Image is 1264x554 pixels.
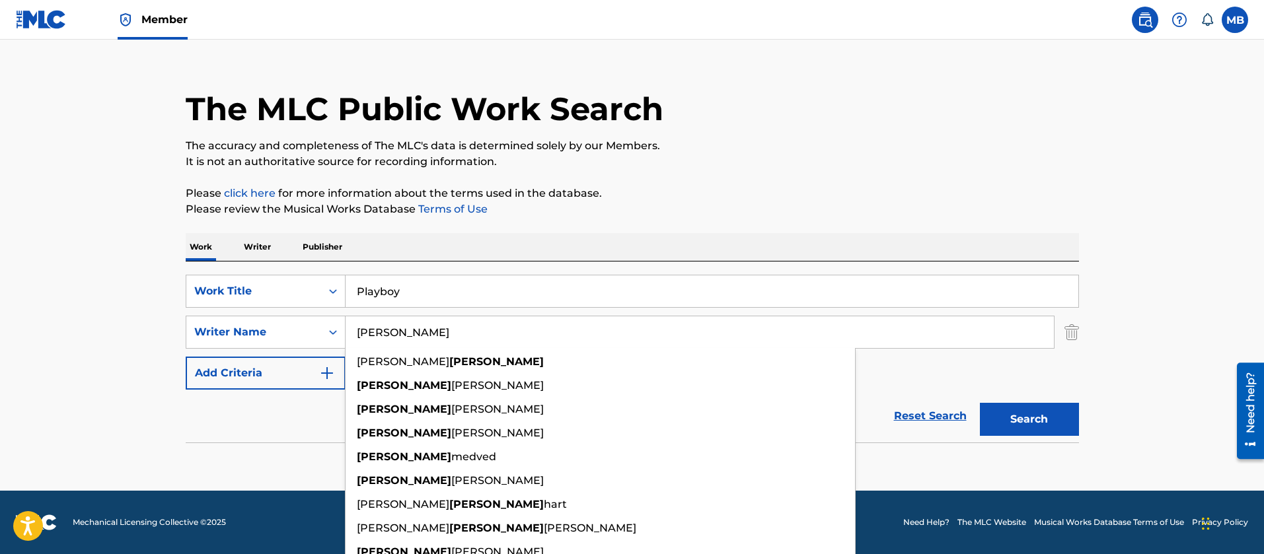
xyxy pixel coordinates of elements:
[357,355,449,368] span: [PERSON_NAME]
[16,514,57,530] img: logo
[1064,316,1079,349] img: Delete Criterion
[16,10,67,29] img: MLC Logo
[357,522,449,534] span: [PERSON_NAME]
[186,138,1079,154] p: The accuracy and completeness of The MLC's data is determined solely by our Members.
[449,355,544,368] strong: [PERSON_NAME]
[186,357,346,390] button: Add Criteria
[451,403,544,415] span: [PERSON_NAME]
[1132,7,1158,33] a: Public Search
[186,201,1079,217] p: Please review the Musical Works Database
[1222,7,1248,33] div: User Menu
[980,403,1079,436] button: Search
[73,516,226,528] span: Mechanical Licensing Collective © 2025
[449,522,544,534] strong: [PERSON_NAME]
[186,233,216,261] p: Work
[451,474,544,487] span: [PERSON_NAME]
[118,12,133,28] img: Top Rightsholder
[357,498,449,510] span: [PERSON_NAME]
[240,233,275,261] p: Writer
[186,275,1079,442] form: Search Form
[1137,12,1153,28] img: search
[194,283,313,299] div: Work Title
[357,427,451,439] strong: [PERSON_NAME]
[186,89,663,129] h1: The MLC Public Work Search
[357,403,451,415] strong: [PERSON_NAME]
[451,427,544,439] span: [PERSON_NAME]
[451,379,544,392] span: [PERSON_NAME]
[141,12,188,27] span: Member
[1171,12,1187,28] img: help
[544,498,567,510] span: hart
[357,450,451,463] strong: [PERSON_NAME]
[357,474,451,487] strong: [PERSON_NAME]
[224,187,276,199] a: click here
[416,203,488,215] a: Terms of Use
[544,522,636,534] span: [PERSON_NAME]
[1198,491,1264,554] iframe: Chat Widget
[186,154,1079,170] p: It is not an authoritative source for recording information.
[1192,516,1248,528] a: Privacy Policy
[1166,7,1193,33] div: Help
[903,516,949,528] a: Need Help?
[194,324,313,340] div: Writer Name
[957,516,1026,528] a: The MLC Website
[357,379,451,392] strong: [PERSON_NAME]
[299,233,346,261] p: Publisher
[1034,516,1184,528] a: Musical Works Database Terms of Use
[1201,13,1214,26] div: Notifications
[1227,358,1264,464] iframe: Resource Center
[186,186,1079,201] p: Please for more information about the terms used in the database.
[1202,504,1210,543] div: Drag
[887,401,973,431] a: Reset Search
[451,450,496,463] span: medved
[319,365,335,381] img: 9d2ae6d4665cec9f34b9.svg
[449,498,544,510] strong: [PERSON_NAME]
